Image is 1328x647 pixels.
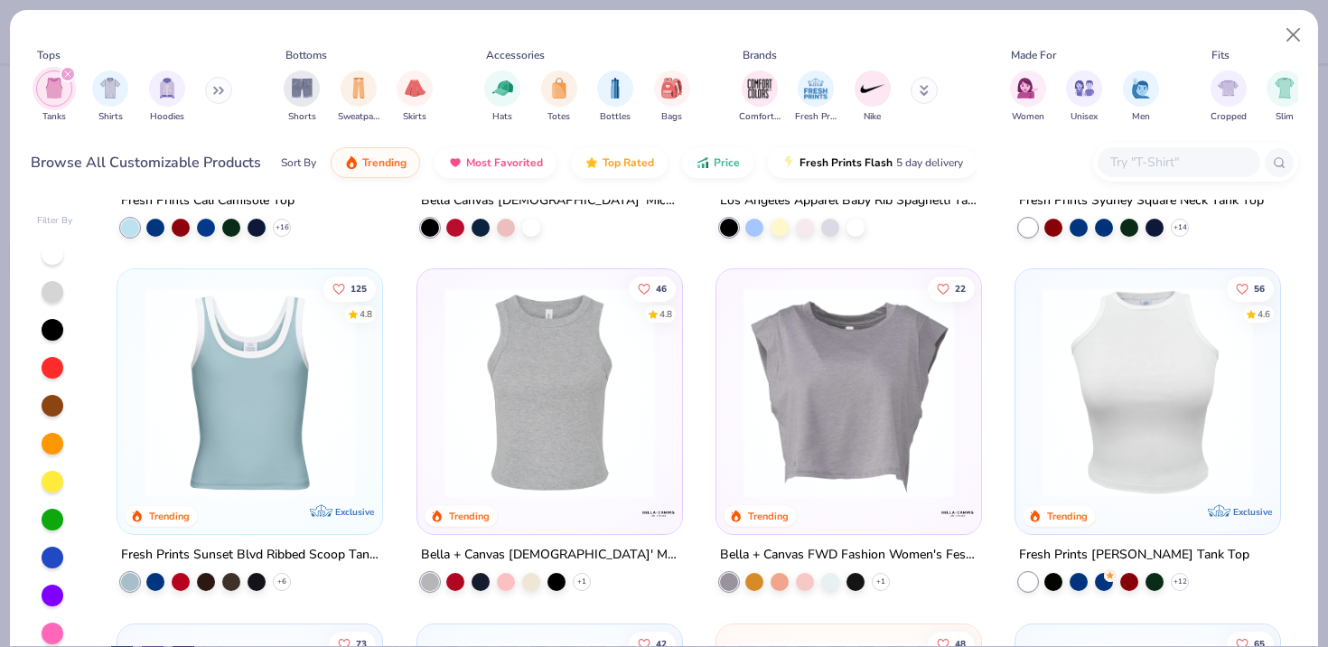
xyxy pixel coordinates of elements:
button: Close [1277,18,1311,52]
button: filter button [1066,70,1102,124]
div: Fits [1211,47,1230,63]
button: filter button [541,70,577,124]
span: Sweatpants [338,110,379,124]
button: filter button [1211,70,1247,124]
img: Totes Image [549,78,569,98]
div: filter for Nike [855,70,891,124]
span: Trending [362,155,407,170]
span: 125 [351,285,367,294]
button: filter button [654,70,690,124]
div: filter for Men [1123,70,1159,124]
button: Like [323,277,376,302]
div: Fresh Prints Sydney Square Neck Tank Top [1019,190,1264,212]
div: filter for Women [1010,70,1046,124]
div: Browse All Customizable Products [31,152,261,173]
img: TopRated.gif [585,155,599,170]
div: filter for Hoodies [149,70,185,124]
button: Like [628,277,675,302]
span: Skirts [403,110,426,124]
span: Bottles [600,110,631,124]
span: Exclusive [336,506,375,518]
button: filter button [597,70,633,124]
span: Women [1012,110,1044,124]
div: filter for Fresh Prints [795,70,837,124]
img: Unisex Image [1074,78,1095,98]
button: Like [1227,277,1274,302]
img: Hats Image [492,78,513,98]
img: Cropped Image [1218,78,1239,98]
span: Shirts [98,110,123,124]
div: filter for Hats [484,70,520,124]
img: Women Image [1017,78,1038,98]
span: Comfort Colors [739,110,781,124]
span: 46 [655,285,666,294]
button: filter button [149,70,185,124]
button: filter button [397,70,433,124]
img: 805349cc-a073-4baf-ae89-b2761e757b43 [136,287,364,498]
span: Tanks [42,110,66,124]
img: Tanks Image [44,78,64,98]
span: Slim [1276,110,1294,124]
img: most_fav.gif [448,155,463,170]
span: Hoodies [150,110,184,124]
div: Fresh Prints Cali Camisole Top [121,190,295,212]
img: Fresh Prints Image [802,75,829,102]
div: filter for Bottles [597,70,633,124]
button: filter button [1267,70,1303,124]
div: filter for Tanks [36,70,72,124]
div: filter for Bags [654,70,690,124]
span: Cropped [1211,110,1247,124]
button: filter button [795,70,837,124]
img: Shirts Image [100,78,121,98]
button: Top Rated [571,147,668,178]
img: Bags Image [661,78,681,98]
span: + 1 [577,577,586,587]
div: Filter By [37,214,73,228]
div: Accessories [486,47,545,63]
button: filter button [338,70,379,124]
img: Bottles Image [605,78,625,98]
span: Exclusive [1233,506,1272,518]
span: Totes [547,110,570,124]
div: Los Angeles Apparel Baby Rib Spaghetti Tank [720,190,977,212]
img: Nike Image [859,75,886,102]
img: flash.gif [781,155,796,170]
div: Sort By [281,155,316,171]
div: Fresh Prints Sunset Blvd Ribbed Scoop Tank Top [121,544,379,567]
div: Bella + Canvas FWD Fashion Women's Festival Crop Tank [720,544,977,567]
div: Tops [37,47,61,63]
input: Try "T-Shirt" [1108,152,1248,173]
span: Unisex [1071,110,1098,124]
div: 4.8 [360,308,372,322]
img: Sweatpants Image [349,78,369,98]
span: Fresh Prints Flash [800,155,893,170]
div: filter for Shorts [284,70,320,124]
span: Price [714,155,740,170]
span: Fresh Prints [795,110,837,124]
div: filter for Slim [1267,70,1303,124]
button: filter button [1123,70,1159,124]
span: + 12 [1174,577,1187,587]
div: Fresh Prints [PERSON_NAME] Tank Top [1019,544,1249,567]
div: 4.6 [1258,308,1270,322]
span: 5 day delivery [896,153,963,173]
span: + 14 [1174,222,1187,233]
span: + 6 [277,577,286,587]
span: Hats [492,110,512,124]
button: Price [682,147,753,178]
button: filter button [739,70,781,124]
button: filter button [855,70,891,124]
img: 52992e4f-a45f-431a-90ff-fda9c8197133 [435,287,664,498]
img: Hoodies Image [157,78,177,98]
button: filter button [484,70,520,124]
button: Fresh Prints Flash5 day delivery [768,147,977,178]
div: Bottoms [285,47,327,63]
img: c768ab5a-8da2-4a2e-b8dd-29752a77a1e5 [734,287,963,498]
div: filter for Cropped [1211,70,1247,124]
button: filter button [1010,70,1046,124]
span: + 16 [276,222,289,233]
span: Most Favorited [466,155,543,170]
div: filter for Unisex [1066,70,1102,124]
img: Men Image [1131,78,1151,98]
span: Nike [864,110,881,124]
